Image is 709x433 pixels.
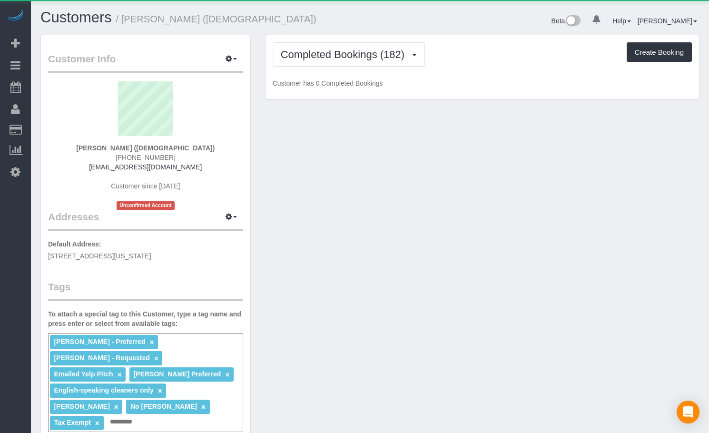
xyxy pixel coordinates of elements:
[565,15,581,28] img: New interface
[117,201,175,209] span: Unconfirmed Account
[134,370,221,378] span: [PERSON_NAME] Preferred
[48,280,243,301] legend: Tags
[116,154,176,161] span: [PHONE_NUMBER]‬
[54,370,113,378] span: Emailed Yelp Pitch
[48,309,243,328] label: To attach a special tag to this Customer, type a tag name and press enter or select from availabl...
[158,387,162,395] a: ×
[118,371,122,379] a: ×
[627,42,692,62] button: Create Booking
[638,17,697,25] a: [PERSON_NAME]
[273,42,425,67] button: Completed Bookings (182)
[111,182,180,190] span: Customer since [DATE]
[76,144,215,152] strong: [PERSON_NAME] ([DEMOGRAPHIC_DATA])
[40,9,112,26] a: Customers
[6,10,25,23] img: Automaid Logo
[114,403,118,411] a: ×
[54,354,149,362] span: [PERSON_NAME] - Requested
[48,239,101,249] label: Default Address:
[677,401,699,423] div: Open Intercom Messenger
[95,419,99,427] a: ×
[612,17,631,25] a: Help
[551,17,581,25] a: Beta
[281,49,409,60] span: Completed Bookings (182)
[201,403,206,411] a: ×
[48,252,151,260] span: [STREET_ADDRESS][US_STATE]
[54,419,91,426] span: Tax Exempt
[116,14,316,24] small: / [PERSON_NAME] ([DEMOGRAPHIC_DATA])
[89,163,202,171] a: [EMAIL_ADDRESS][DOMAIN_NAME]
[273,79,692,88] p: Customer has 0 Completed Bookings
[54,403,109,410] span: [PERSON_NAME]
[130,403,197,410] span: No [PERSON_NAME]
[54,338,145,345] span: [PERSON_NAME] - Preferred
[154,354,158,363] a: ×
[48,52,243,73] legend: Customer Info
[149,338,154,346] a: ×
[225,371,229,379] a: ×
[54,386,153,394] span: English-speaking cleaners only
